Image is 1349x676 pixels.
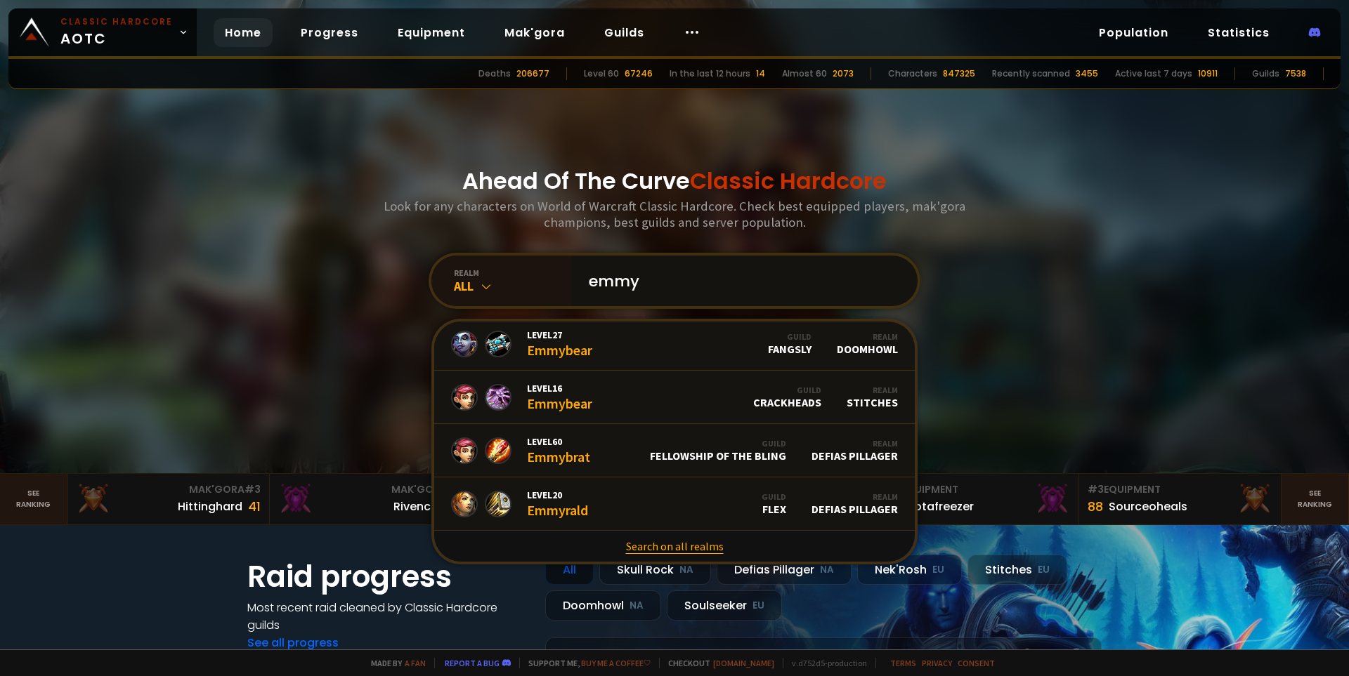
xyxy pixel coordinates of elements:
[393,498,438,515] div: Rivench
[289,18,370,47] a: Progress
[493,18,576,47] a: Mak'gora
[584,67,619,80] div: Level 60
[67,474,270,524] a: Mak'Gora#3Hittinghard41
[717,555,852,585] div: Defias Pillager
[214,18,273,47] a: Home
[812,438,898,449] div: Realm
[768,331,812,356] div: Fangsly
[650,438,786,449] div: Guild
[1079,474,1282,524] a: #3Equipment88Sourceoheals
[837,331,898,342] div: Realm
[812,491,898,502] div: Realm
[1285,67,1306,80] div: 7538
[1198,67,1218,80] div: 10911
[434,531,915,562] a: Search on all realms
[434,371,915,424] a: Level16EmmybearGuildCrackheadsRealmStitches
[178,498,242,515] div: Hittinghard
[527,435,590,448] span: Level 60
[8,8,197,56] a: Classic HardcoreAOTC
[877,474,1079,524] a: #2Equipment88Notafreezer
[1088,482,1272,497] div: Equipment
[434,317,915,371] a: Level27EmmybearGuildFangslyRealmDoomhowl
[890,658,916,668] a: Terms
[667,590,782,621] div: Soulseeker
[445,658,500,668] a: Report a bug
[581,658,651,668] a: Buy me a coffee
[76,482,261,497] div: Mak'Gora
[1088,497,1103,516] div: 88
[630,599,644,613] small: NA
[782,67,827,80] div: Almost 60
[545,637,1102,675] a: [DATE]zgpetri on godDefias Pillager8 /90
[60,15,173,49] span: AOTC
[992,67,1070,80] div: Recently scanned
[545,555,594,585] div: All
[762,491,786,502] div: Guild
[847,385,898,409] div: Stitches
[783,658,867,668] span: v. d752d5 - production
[752,599,764,613] small: EU
[462,164,887,198] h1: Ahead Of The Curve
[659,658,774,668] span: Checkout
[1088,18,1180,47] a: Population
[650,438,786,463] div: Fellowship of the Bling
[906,498,974,515] div: Notafreezer
[932,563,944,577] small: EU
[1252,67,1279,80] div: Guilds
[527,382,592,412] div: Emmybear
[363,658,426,668] span: Made by
[922,658,952,668] a: Privacy
[1197,18,1281,47] a: Statistics
[247,599,528,634] h4: Most recent raid cleaned by Classic Hardcore guilds
[593,18,656,47] a: Guilds
[679,563,693,577] small: NA
[454,278,572,294] div: All
[1038,563,1050,577] small: EU
[527,329,592,359] div: Emmybear
[247,635,339,651] a: See all progress
[812,438,898,463] div: Defias Pillager
[967,555,1067,585] div: Stitches
[434,477,915,531] a: Level20EmmyraldGuildFlexRealmDefias Pillager
[278,482,463,497] div: Mak'Gora
[812,491,898,516] div: Defias Pillager
[833,67,854,80] div: 2073
[270,474,472,524] a: Mak'Gora#2Rivench100
[527,489,588,519] div: Emmyrald
[1282,474,1349,524] a: Seeranking
[519,658,651,668] span: Support me,
[713,658,774,668] a: [DOMAIN_NAME]
[527,489,588,501] span: Level 20
[545,590,661,621] div: Doomhowl
[885,482,1070,497] div: Equipment
[245,482,261,496] span: # 3
[527,382,592,395] span: Level 16
[756,67,765,80] div: 14
[690,165,887,197] span: Classic Hardcore
[943,67,975,80] div: 847325
[478,67,511,80] div: Deaths
[888,67,937,80] div: Characters
[386,18,476,47] a: Equipment
[527,435,590,465] div: Emmybrat
[837,331,898,356] div: Doomhowl
[753,385,821,409] div: Crackheads
[516,67,549,80] div: 206677
[580,256,901,306] input: Search a character...
[958,658,995,668] a: Consent
[378,198,971,230] h3: Look for any characters on World of Warcraft Classic Hardcore. Check best equipped players, mak'g...
[405,658,426,668] a: a fan
[454,267,572,278] div: realm
[60,15,173,28] small: Classic Hardcore
[625,67,653,80] div: 67246
[670,67,750,80] div: In the last 12 hours
[599,555,711,585] div: Skull Rock
[248,497,261,516] div: 41
[1115,67,1192,80] div: Active last 7 days
[247,555,528,599] h1: Raid progress
[434,424,915,477] a: Level60EmmybratGuildFellowship of the BlingRealmDefias Pillager
[527,329,592,341] span: Level 27
[820,563,834,577] small: NA
[847,385,898,395] div: Realm
[753,385,821,395] div: Guild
